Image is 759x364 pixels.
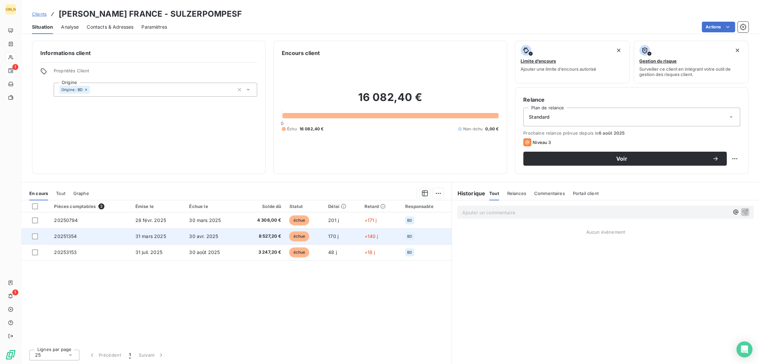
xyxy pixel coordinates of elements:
input: Ajouter une valeur [90,87,95,93]
span: Contacts & Adresses [87,24,133,30]
h6: Relance [523,96,740,104]
span: +18 j [364,249,375,255]
span: 30 avr. 2025 [189,233,218,239]
span: Analyse [61,24,79,30]
span: Situation [32,24,53,30]
button: Voir [523,152,727,166]
span: BD [407,250,412,254]
span: 170 j [328,233,338,239]
button: Actions [702,22,735,32]
span: Paramètres [141,24,167,30]
span: En cours [29,191,48,196]
span: 20253153 [54,249,77,255]
div: Responsable [405,204,448,209]
span: 25 [35,352,41,358]
button: Précédent [85,348,125,362]
span: Ajouter une limite d’encours autorisé [521,66,596,72]
span: 1 [12,64,18,70]
span: 8 527,20 € [244,233,281,240]
span: 6 août 2025 [599,130,625,136]
div: Pièces comptables [54,203,127,209]
span: 16 082,40 € [299,126,324,132]
button: Gestion du risqueSurveiller ce client en intégrant votre outil de gestion des risques client. [634,41,748,83]
button: Suivant [135,348,168,362]
h6: Encours client [282,49,320,57]
h6: Informations client [40,49,257,57]
span: 3 [98,203,104,209]
span: BD [407,234,412,238]
span: Prochaine relance prévue depuis le [523,130,740,136]
span: 0,00 € [485,126,499,132]
span: Surveiller ce client en intégrant votre outil de gestion des risques client. [639,66,743,77]
span: 20251354 [54,233,77,239]
span: +140 j [364,233,378,239]
span: Aucun évènement [586,229,625,235]
span: Propriétés Client [54,68,257,77]
div: Statut [289,204,320,209]
span: 20250794 [54,217,78,223]
h2: 16 082,40 € [282,91,499,111]
span: Voir [531,156,712,161]
span: Tout [489,191,499,196]
span: 0 [281,121,283,126]
span: 30 mars 2025 [189,217,221,223]
div: Solde dû [244,204,281,209]
div: Émise le [135,204,181,209]
span: 31 mars 2025 [135,233,166,239]
div: [PERSON_NAME] [5,4,16,15]
span: Non-échu [463,126,483,132]
span: Échu [287,126,297,132]
span: échue [289,231,309,241]
span: 1 [12,289,18,295]
span: 31 juil. 2025 [135,249,162,255]
span: Limite d’encours [521,58,556,64]
span: Graphe [73,191,89,196]
span: 48 j [328,249,337,255]
h6: Historique [452,189,485,197]
span: 28 févr. 2025 [135,217,166,223]
div: Délai [328,204,356,209]
span: Tout [56,191,65,196]
span: Niveau 3 [533,140,551,145]
span: Standard [529,114,550,120]
div: Échue le [189,204,236,209]
button: Limite d’encoursAjouter une limite d’encours autorisé [515,41,630,83]
h3: [PERSON_NAME] FRANCE - SULZERPOMPESF [59,8,242,20]
a: Clients [32,11,47,17]
span: Relances [507,191,526,196]
span: +171 j [364,217,376,223]
span: 3 247,20 € [244,249,281,256]
span: échue [289,215,309,225]
button: 1 [125,348,135,362]
span: 201 j [328,217,339,223]
span: 30 août 2025 [189,249,220,255]
span: Commentaires [534,191,565,196]
span: Origine : BD [61,88,83,92]
div: Retard [364,204,397,209]
span: échue [289,247,309,257]
span: Portail client [573,191,598,196]
img: Logo LeanPay [5,349,16,360]
div: Open Intercom Messenger [736,341,752,357]
span: Gestion du risque [639,58,677,64]
span: 1 [129,352,131,358]
span: BD [407,218,412,222]
span: 4 308,00 € [244,217,281,224]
